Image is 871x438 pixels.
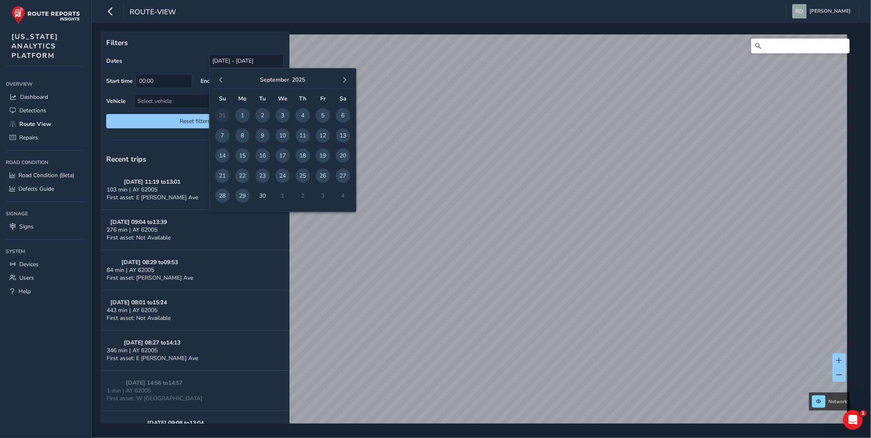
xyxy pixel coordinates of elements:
[107,194,198,201] span: First asset: E [PERSON_NAME] Ave
[278,95,287,103] span: We
[215,169,230,183] span: 21
[106,97,126,105] label: Vehicle
[100,250,290,290] button: [DATE] 08:29 to09:5384 min | AY 62005First asset: [PERSON_NAME] Ave
[299,95,307,103] span: Th
[6,182,86,196] a: Defects Guide
[276,108,290,123] span: 3
[112,117,278,125] span: Reset filters
[107,274,193,282] span: First asset: [PERSON_NAME] Ave
[235,169,250,183] span: 22
[792,4,853,18] button: [PERSON_NAME]
[6,90,86,104] a: Dashboard
[6,131,86,144] a: Repairs
[296,128,310,143] span: 11
[6,285,86,298] a: Help
[107,395,202,402] span: First asset: W [GEOGRAPHIC_DATA]
[201,77,224,85] label: End time
[320,95,326,103] span: Fr
[130,7,176,18] span: route-view
[106,57,122,65] label: Dates
[316,169,330,183] span: 26
[235,128,250,143] span: 8
[235,189,250,203] span: 29
[107,306,157,314] span: 443 min | AY 62005
[215,148,230,163] span: 14
[107,347,157,354] span: 346 min | AY 62005
[336,148,350,163] span: 20
[6,156,86,169] div: Road Condition
[336,169,350,183] span: 27
[296,169,310,183] span: 25
[260,95,266,103] span: Tu
[100,331,290,371] button: [DATE] 08:27 to14:13346 min | AY 62005First asset: E [PERSON_NAME] Ave
[6,271,86,285] a: Users
[316,128,330,143] span: 12
[276,148,290,163] span: 17
[751,39,850,53] input: Search
[107,387,151,395] span: 1 min | AY 62005
[19,274,34,282] span: Users
[106,114,284,128] button: Reset filters
[19,134,38,141] span: Repairs
[100,371,290,411] button: [DATE] 14:56 to14:571 min | AY 62005First asset: W [GEOGRAPHIC_DATA]
[235,108,250,123] span: 1
[340,95,347,103] span: Sa
[239,95,247,103] span: Mo
[107,314,171,322] span: First asset: Not Available
[18,185,54,193] span: Defects Guide
[316,148,330,163] span: 19
[219,95,226,103] span: Su
[100,290,290,331] button: [DATE] 08:01 to15:24443 min | AY 62005First asset: Not Available
[860,410,866,417] span: 1
[6,169,86,182] a: Road Condition (Beta)
[255,169,270,183] span: 23
[6,258,86,271] a: Devices
[19,260,39,268] span: Devices
[107,186,157,194] span: 103 min | AY 62005
[828,398,847,405] span: Network
[255,148,270,163] span: 16
[11,32,58,60] span: [US_STATE] ANALYTICS PLATFORM
[107,234,171,242] span: First asset: Not Available
[18,171,74,179] span: Road Condition (Beta)
[106,154,146,164] span: Recent trips
[110,218,167,226] strong: [DATE] 09:04 to 13:39
[19,120,51,128] span: Route View
[260,76,290,84] button: September
[107,354,198,362] span: First asset: E [PERSON_NAME] Ave
[19,107,46,114] span: Detections
[215,128,230,143] span: 7
[126,379,183,387] strong: [DATE] 14:56 to 14:57
[107,266,154,274] span: 84 min | AY 62005
[6,117,86,131] a: Route View
[11,6,80,24] img: rr logo
[135,94,270,108] div: Select vehicle
[103,34,847,433] canvas: Map
[6,78,86,90] div: Overview
[296,148,310,163] span: 18
[215,189,230,203] span: 28
[336,128,350,143] span: 13
[18,287,31,295] span: Help
[316,108,330,123] span: 5
[20,93,48,101] span: Dashboard
[255,128,270,143] span: 9
[255,189,270,203] span: 30
[106,77,133,85] label: Start time
[276,169,290,183] span: 24
[124,178,181,186] strong: [DATE] 11:19 to 13:01
[809,4,850,18] span: [PERSON_NAME]
[6,104,86,117] a: Detections
[6,208,86,220] div: Signage
[124,339,181,347] strong: [DATE] 08:27 to 14:13
[235,148,250,163] span: 15
[100,210,290,250] button: [DATE] 09:04 to13:39276 min | AY 62005First asset: Not Available
[19,223,34,230] span: Signs
[100,170,290,210] button: [DATE] 11:19 to13:01103 min | AY 62005First asset: E [PERSON_NAME] Ave
[296,108,310,123] span: 4
[792,4,807,18] img: diamond-layout
[276,128,290,143] span: 10
[843,410,863,430] iframe: Intercom live chat
[255,108,270,123] span: 2
[6,220,86,233] a: Signs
